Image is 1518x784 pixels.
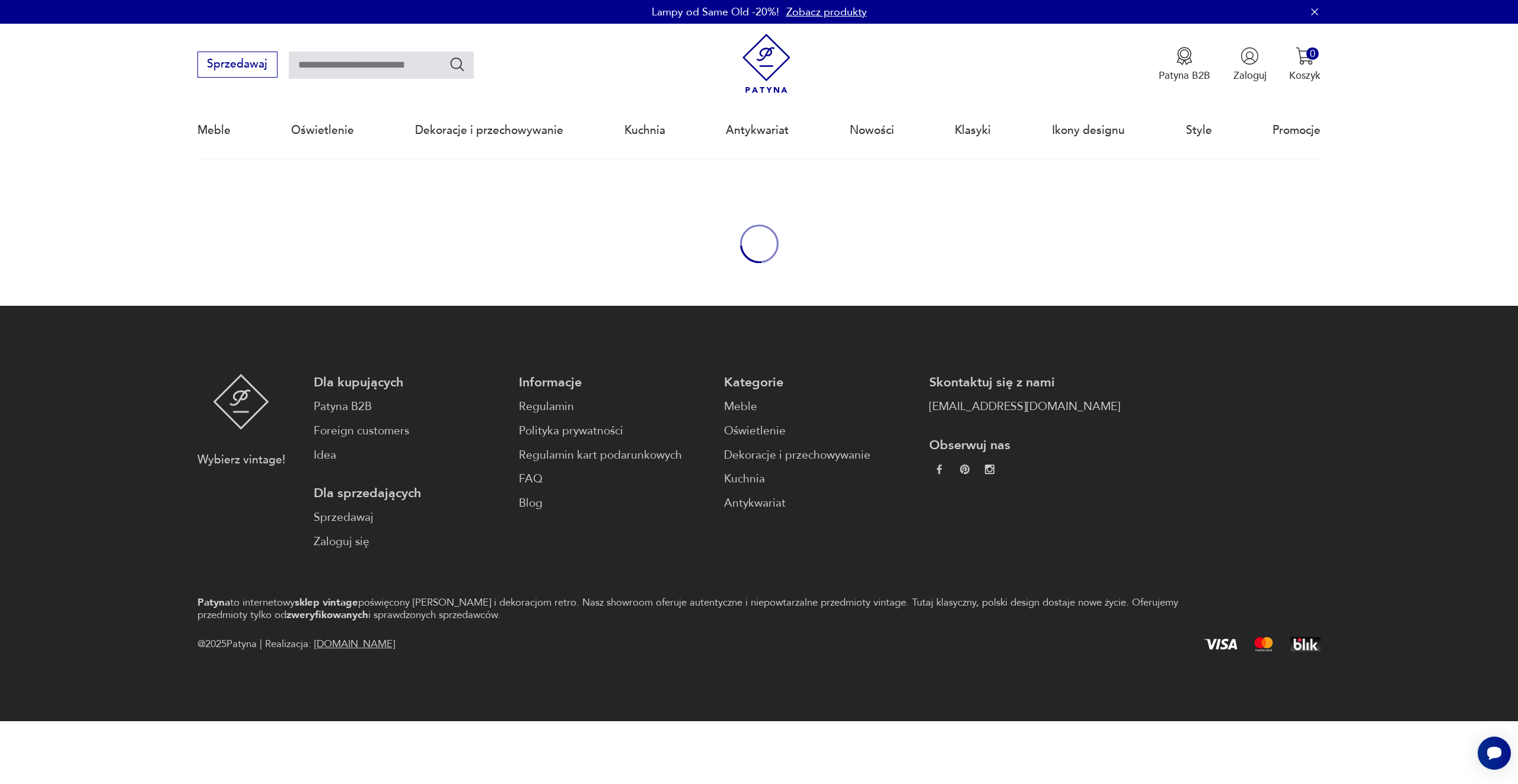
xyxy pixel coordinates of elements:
a: Dekoracje i przechowywanie [724,447,915,464]
p: Wybierz vintage! [197,452,285,469]
a: Foreign customers [314,423,505,440]
a: Zaloguj się [314,533,505,551]
a: Meble [724,398,915,415]
span: @ 2025 Patyna [197,636,257,653]
button: 0Koszyk [1289,47,1321,82]
p: Dla kupujących [314,374,505,391]
p: Zaloguj [1233,69,1267,82]
a: Antykwariat [726,103,789,158]
p: Obserwuj nas [929,437,1120,454]
a: [DOMAIN_NAME] [314,637,395,651]
img: da9060093f698e4c3cedc1453eec5031.webp [935,465,944,474]
a: Regulamin [519,398,710,415]
strong: sklep vintage [295,596,358,609]
img: Patyna - sklep z meblami i dekoracjami vintage [213,374,269,430]
a: Meble [197,103,231,158]
span: Realizacja: [265,636,395,653]
img: Ikonka użytkownika [1240,47,1259,65]
a: Kuchnia [624,103,665,158]
a: FAQ [519,471,710,488]
a: Polityka prywatności [519,423,710,440]
a: Ikona medaluPatyna B2B [1159,47,1210,82]
strong: Patyna [197,596,230,609]
a: Klasyki [955,103,991,158]
iframe: Smartsupp widget button [1478,737,1511,770]
p: Lampy od Same Old -20%! [652,5,779,20]
p: Koszyk [1289,69,1321,82]
a: [EMAIL_ADDRESS][DOMAIN_NAME] [929,398,1120,415]
a: Idea [314,447,505,464]
a: Patyna B2B [314,398,505,415]
div: 0 [1306,47,1319,60]
p: Kategorie [724,374,915,391]
a: Antykwariat [724,495,915,512]
button: Szukaj [449,56,466,73]
p: Dla sprzedających [314,485,505,502]
a: Sprzedawaj [197,60,278,70]
a: Nowości [850,103,894,158]
a: Regulamin kart podarunkowych [519,447,710,464]
img: 37d27d81a828e637adc9f9cb2e3d3a8a.webp [960,465,970,474]
a: Oświetlenie [291,103,354,158]
p: Skontaktuj się z nami [929,374,1120,391]
img: Visa [1204,639,1238,649]
img: BLIK [1290,637,1321,651]
p: to internetowy poświęcony [PERSON_NAME] i dekoracjom retro. Nasz showroom oferuje autentyczne i n... [197,596,1214,622]
button: Patyna B2B [1159,47,1210,82]
a: Kuchnia [724,471,915,488]
a: Blog [519,495,710,512]
img: Mastercard [1254,637,1273,651]
a: Sprzedawaj [314,509,505,526]
strong: zweryfikowanych [286,608,368,622]
a: Dekoracje i przechowywanie [415,103,563,158]
img: Ikona koszyka [1296,47,1314,65]
button: Sprzedawaj [197,52,278,78]
button: Zaloguj [1233,47,1267,82]
a: Promocje [1273,103,1321,158]
p: Informacje [519,374,710,391]
img: Ikona medalu [1175,47,1194,65]
a: Ikony designu [1052,103,1125,158]
img: Patyna - sklep z meblami i dekoracjami vintage [736,34,796,94]
a: Style [1186,103,1212,158]
a: Oświetlenie [724,423,915,440]
p: Patyna B2B [1159,69,1210,82]
a: Zobacz produkty [786,5,867,20]
img: c2fd9cf7f39615d9d6839a72ae8e59e5.webp [985,465,994,474]
div: | [260,636,262,653]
